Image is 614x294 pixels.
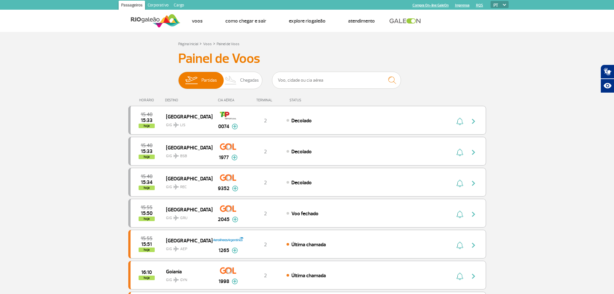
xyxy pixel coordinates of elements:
span: hoje [139,276,155,280]
span: 2025-09-29 15:50:00 [141,211,152,216]
span: GIG [166,119,207,128]
img: seta-direita-painel-voo.svg [470,241,477,249]
h3: Painel de Voos [178,51,436,67]
span: [GEOGRAPHIC_DATA] [166,236,207,245]
span: GIG [166,181,207,190]
div: Plugin de acessibilidade da Hand Talk. [600,65,614,93]
img: seta-direita-painel-voo.svg [470,272,477,280]
img: sino-painel-voo.svg [456,210,463,218]
span: 0074 [218,123,229,130]
input: Voo, cidade ou cia aérea [272,72,401,89]
span: 1265 [219,247,229,254]
span: hoje [139,155,155,159]
button: Abrir recursos assistivos. [600,79,614,93]
span: AEP [180,246,187,252]
span: Última chamada [291,241,326,248]
span: 1977 [219,154,229,161]
a: Explore RIOgaleão [289,18,326,24]
span: [GEOGRAPHIC_DATA] [166,112,207,121]
span: LIS [180,122,185,128]
span: 2 [264,210,267,217]
a: Passageiros [119,1,145,11]
span: 2025-09-29 15:55:00 [141,236,152,241]
span: Última chamada [291,272,326,279]
img: slider-desembarque [221,72,240,89]
span: Decolado [291,117,312,124]
span: GIG [166,150,207,159]
span: BSB [180,153,187,159]
a: Voos [203,42,212,46]
span: GYN [180,277,187,283]
a: Imprensa [455,3,470,7]
img: mais-info-painel-voo.svg [232,217,238,222]
img: seta-direita-painel-voo.svg [470,179,477,187]
div: DESTINO [165,98,212,102]
img: mais-info-painel-voo.svg [232,279,238,284]
img: seta-direita-painel-voo.svg [470,117,477,125]
img: sino-painel-voo.svg [456,148,463,156]
span: 2025-09-29 15:40:00 [141,174,152,179]
span: 2025-09-29 15:33:00 [141,118,152,123]
a: > [200,40,202,47]
img: slider-embarque [181,72,201,89]
span: hoje [139,217,155,221]
span: 2 [264,179,267,186]
span: 2 [264,117,267,124]
a: Voos [192,18,203,24]
span: 2025-09-29 15:40:00 [141,143,152,148]
img: sino-painel-voo.svg [456,241,463,249]
span: GIG [166,212,207,221]
div: HORÁRIO [130,98,165,102]
a: Painel de Voos [217,42,239,46]
span: GIG [166,274,207,283]
a: Corporativo [145,1,171,11]
img: sino-painel-voo.svg [456,117,463,125]
span: 1998 [219,278,229,285]
a: Compra On-line GaleOn [413,3,449,7]
img: sino-painel-voo.svg [456,272,463,280]
span: 2025-09-29 15:51:00 [141,242,152,247]
img: sino-painel-voo.svg [456,179,463,187]
img: destiny_airplane.svg [173,122,179,127]
a: Atendimento [348,18,375,24]
span: 2025-09-29 15:40:00 [141,112,152,117]
img: mais-info-painel-voo.svg [231,155,238,160]
div: CIA AÉREA [212,98,244,102]
span: Decolado [291,148,312,155]
span: Decolado [291,179,312,186]
span: [GEOGRAPHIC_DATA] [166,205,207,214]
a: Como chegar e sair [225,18,266,24]
span: 2045 [218,216,229,223]
img: destiny_airplane.svg [173,277,179,282]
img: mais-info-painel-voo.svg [232,124,238,129]
span: 2025-09-29 16:10:00 [141,270,152,275]
img: destiny_airplane.svg [173,184,179,189]
span: hoje [139,186,155,190]
span: 2 [264,272,267,279]
img: destiny_airplane.svg [173,246,179,251]
img: seta-direita-painel-voo.svg [470,148,477,156]
a: RQS [476,3,483,7]
span: 2 [264,241,267,248]
a: > [213,40,215,47]
span: 2025-09-29 15:33:52 [141,149,152,154]
a: Cargo [171,1,187,11]
span: Partidas [201,72,217,89]
div: STATUS [286,98,339,102]
span: GRU [180,215,188,221]
span: 9352 [218,185,229,192]
span: hoje [139,124,155,128]
button: Abrir tradutor de língua de sinais. [600,65,614,79]
img: destiny_airplane.svg [173,215,179,220]
span: Voo fechado [291,210,318,217]
div: TERMINAL [244,98,286,102]
img: mais-info-painel-voo.svg [232,186,238,191]
a: Página Inicial [178,42,198,46]
span: Goiania [166,267,207,276]
span: GIG [166,243,207,252]
span: REC [180,184,187,190]
span: Chegadas [240,72,259,89]
span: hoje [139,248,155,252]
span: 2025-09-29 15:55:00 [141,205,152,210]
span: [GEOGRAPHIC_DATA] [166,143,207,152]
